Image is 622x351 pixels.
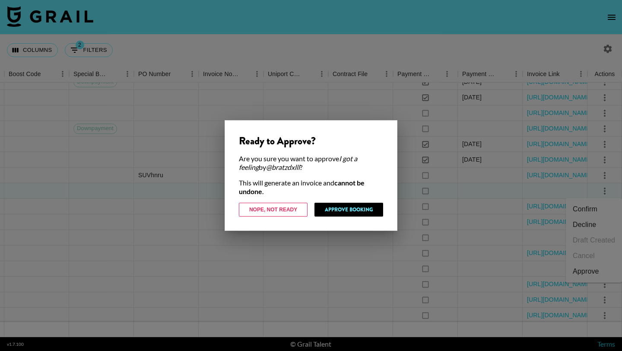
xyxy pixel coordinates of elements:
div: Ready to Approve? [239,134,383,147]
button: Approve Booking [314,203,383,217]
em: I got a feeling [239,154,357,171]
div: Are you sure you want to approve by ? [239,154,383,172]
em: @ bratzdxlll [266,163,300,171]
button: Nope, Not Ready [239,203,308,217]
strong: cannot be undone [239,179,365,195]
div: This will generate an invoice and . [239,179,383,196]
